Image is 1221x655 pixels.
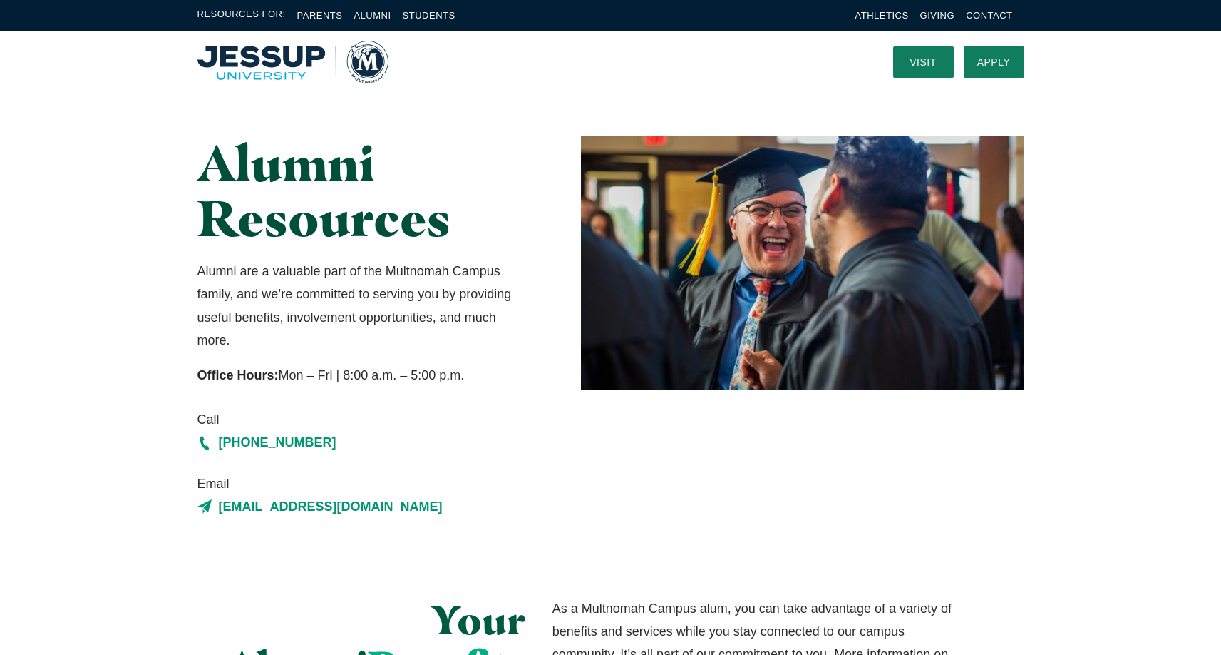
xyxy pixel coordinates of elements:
a: Parents [297,10,343,21]
a: Students [403,10,455,21]
span: Resources For: [197,7,286,24]
span: Email [197,472,526,495]
a: Athletics [855,10,909,21]
img: Multnomah University Logo [197,41,388,83]
a: Home [197,41,388,83]
span: Call [197,408,526,431]
a: Visit [893,46,954,78]
p: Mon – Fri | 8:00 a.m. – 5:00 p.m. [197,364,526,387]
a: Alumni [354,10,391,21]
a: Apply [964,46,1024,78]
a: Giving [920,10,955,21]
a: Contact [966,10,1012,21]
p: Alumni are a valuable part of the Multnomah Campus family, and we’re committed to serving you by ... [197,260,526,352]
strong: Office Hours: [197,368,279,382]
a: [EMAIL_ADDRESS][DOMAIN_NAME] [197,495,526,518]
h1: Alumni Resources [197,136,526,245]
img: Two Graduates Laughing [581,136,1024,390]
a: [PHONE_NUMBER] [197,431,526,454]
